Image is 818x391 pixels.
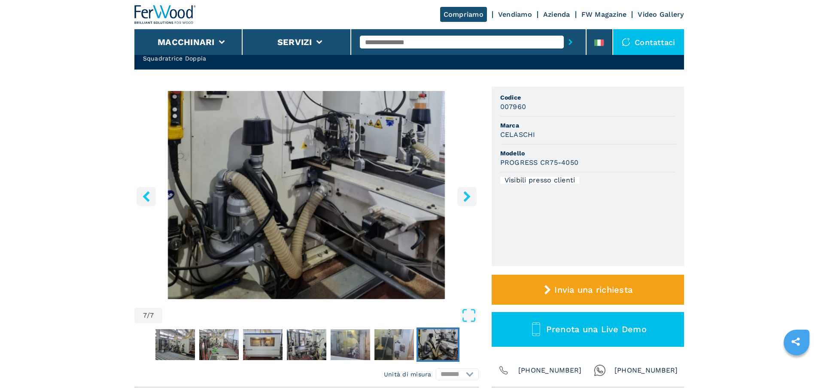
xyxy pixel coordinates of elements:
img: 1ca0821e672b62a00ef9a04423c7d2fe [374,329,414,360]
img: Contattaci [622,38,630,46]
img: Phone [498,364,510,376]
a: Compriamo [440,7,487,22]
span: Codice [500,93,675,102]
button: Go to Slide 6 [373,327,416,362]
img: 871bc7cb9d5a2437fa775f9b91e66207 [287,329,326,360]
button: Macchinari [158,37,215,47]
div: Visibili presso clienti [500,177,580,184]
a: Video Gallery [638,10,684,18]
img: Whatsapp [594,364,606,376]
a: Vendiamo [498,10,532,18]
nav: Thumbnail Navigation [134,327,479,362]
img: d86cc54c53fb3636215e6eb292f10f08 [418,329,458,360]
img: 73493a043895a76e7b9f659025752dfb [243,329,283,360]
span: / [147,312,150,319]
div: Contattaci [613,29,684,55]
h3: 007960 [500,102,526,112]
button: Go to Slide 2 [198,327,240,362]
button: Servizi [277,37,312,47]
span: Modello [500,149,675,158]
button: Prenota una Live Demo [492,312,684,347]
span: [PHONE_NUMBER] [614,364,678,376]
button: Go to Slide 4 [285,327,328,362]
a: sharethis [785,331,806,352]
h2: Squadratrice Doppia [143,54,338,63]
img: Squadratrice Doppia CELASCHI PROGRESS CR75-4050 [134,91,479,299]
h3: CELASCHI [500,130,535,139]
span: Invia una richiesta [554,285,633,295]
div: Go to Slide 7 [134,91,479,299]
img: 764777b08a7ad54471652526d3160516 [199,329,239,360]
span: Marca [500,121,675,130]
span: Prenota una Live Demo [546,324,647,334]
span: [PHONE_NUMBER] [518,364,582,376]
img: Ferwood [134,5,196,24]
button: submit-button [564,32,577,52]
span: 7 [143,312,147,319]
em: Unità di misura [384,370,432,379]
img: c6869c8aea062815685d41d4ad2dfe3c [155,329,195,360]
button: Go to Slide 3 [241,327,284,362]
a: Azienda [543,10,570,18]
button: right-button [457,187,477,206]
button: Go to Slide 7 [417,327,459,362]
button: Go to Slide 1 [154,327,197,362]
button: Open Fullscreen [164,308,476,323]
a: FW Magazine [581,10,627,18]
button: Invia una richiesta [492,275,684,305]
button: left-button [137,187,156,206]
button: Go to Slide 5 [329,327,372,362]
iframe: Chat [782,352,812,385]
span: 7 [150,312,154,319]
img: 417dadea2271e499a235031fe1dd01db [331,329,370,360]
h3: PROGRESS CR75-4050 [500,158,579,167]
